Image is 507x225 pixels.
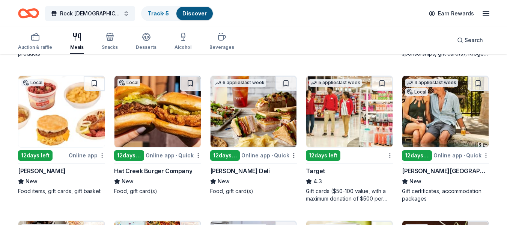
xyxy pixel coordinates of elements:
a: Discover [182,10,207,17]
span: New [122,177,134,186]
span: Search [465,36,483,45]
img: Image for McAlister's Deli [211,76,297,147]
a: Image for Hat Creek Burger CompanyLocal12days leftOnline app•QuickHat Creek Burger CompanyNewFood... [114,76,201,195]
span: New [26,177,38,186]
div: Food, gift card(s) [114,187,201,195]
div: Alcohol [175,44,191,50]
a: Track· 5 [148,10,169,17]
div: 12 days left [210,150,240,161]
div: Local [405,88,428,96]
img: Image for Bill Miller [18,76,105,147]
span: • [271,153,273,159]
div: 12 days left [306,150,340,161]
button: Search [451,33,489,48]
a: Image for La Cantera Resort & Spa3 applieslast weekLocal12days leftOnline app•Quick[PERSON_NAME][... [402,76,489,202]
div: Online app Quick [146,151,201,160]
div: Online app Quick [433,151,489,160]
div: 12 days left [402,150,432,161]
div: 12 days left [18,150,53,161]
div: Meals [70,44,84,50]
div: Online app [69,151,105,160]
span: • [463,153,465,159]
img: Image for La Cantera Resort & Spa [402,76,489,147]
button: Beverages [209,29,234,54]
button: Alcohol [175,29,191,54]
div: Local [21,79,44,86]
div: Gift certificates, accommodation packages [402,187,489,202]
span: Rock [DEMOGRAPHIC_DATA] 17th Annual Music Fest [60,9,120,18]
div: Hat Creek Burger Company [114,166,192,175]
img: Image for Target [306,76,393,147]
div: Snacks [102,44,118,50]
div: Local [117,79,140,86]
a: Image for Bill MillerLocal12days leftOnline app[PERSON_NAME]NewFood items, gift cards, gift basket [18,76,105,195]
a: Image for Target5 applieslast week12days leftTarget4.3Gift cards ($50-100 value, with a maximum d... [306,76,393,202]
button: Meals [70,29,84,54]
div: 5 applies last week [309,79,362,87]
a: Home [18,5,39,22]
div: Food, gift card(s) [210,187,297,195]
div: Gift cards ($50-100 value, with a maximum donation of $500 per year) [306,187,393,202]
span: • [176,153,177,159]
a: Image for McAlister's Deli6 applieslast week12days leftOnline app•Quick[PERSON_NAME] DeliNewFood,... [210,76,297,195]
div: [PERSON_NAME][GEOGRAPHIC_DATA] [402,166,489,175]
div: Desserts [136,44,156,50]
div: [PERSON_NAME] [18,166,66,175]
button: Track· 5Discover [141,6,214,21]
button: Rock [DEMOGRAPHIC_DATA] 17th Annual Music Fest [45,6,135,21]
button: Desserts [136,29,156,54]
div: 6 applies last week [214,79,266,87]
span: New [409,177,421,186]
div: Food items, gift cards, gift basket [18,187,105,195]
a: Earn Rewards [424,7,478,20]
button: Snacks [102,29,118,54]
div: Auction & raffle [18,44,52,50]
button: Auction & raffle [18,29,52,54]
div: Online app Quick [241,151,297,160]
div: 12 days left [114,150,144,161]
div: 3 applies last week [405,79,458,87]
span: New [218,177,230,186]
div: [PERSON_NAME] Deli [210,166,270,175]
div: Beverages [209,44,234,50]
div: Target [306,166,325,175]
img: Image for Hat Creek Burger Company [114,76,201,147]
span: 4.3 [313,177,322,186]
